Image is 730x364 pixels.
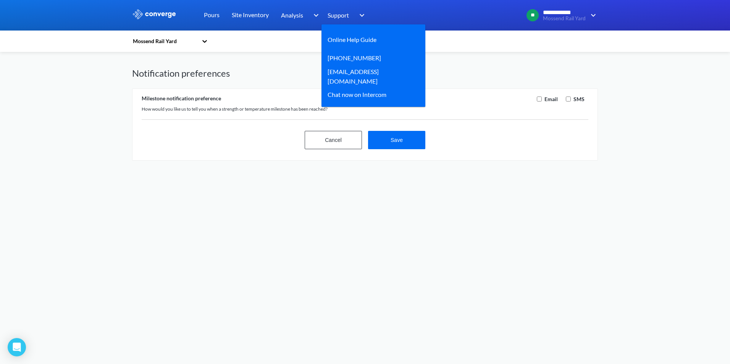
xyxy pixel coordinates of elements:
[132,67,598,79] h1: Notification preferences
[543,95,558,103] label: Email
[142,95,533,102] div: Milestone notification preference
[132,9,176,19] img: logo_ewhite.svg
[586,11,598,20] img: downArrow.svg
[328,35,376,44] a: Online Help Guide
[308,11,321,20] img: downArrow.svg
[328,53,381,63] a: [PHONE_NUMBER]
[8,338,26,356] div: Open Intercom Messenger
[328,10,349,20] span: Support
[305,131,362,149] button: Cancel
[368,131,425,149] button: Save
[328,90,386,99] div: Chat now on Intercom
[572,95,585,103] label: SMS
[354,11,367,20] img: downArrow.svg
[281,10,303,20] span: Analysis
[142,105,533,113] div: How would you like us to tell you when a strength or temperature milestone has been reached?
[543,16,586,21] span: Mossend Rail Yard
[132,37,198,45] div: Mossend Rail Yard
[328,67,413,86] a: [EMAIL_ADDRESS][DOMAIN_NAME]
